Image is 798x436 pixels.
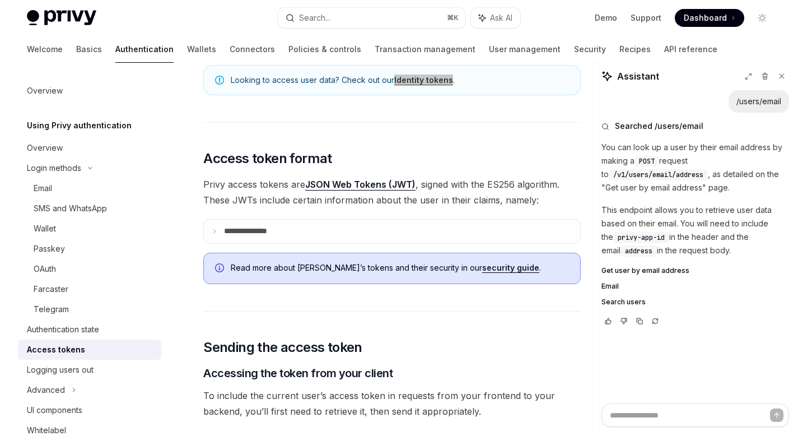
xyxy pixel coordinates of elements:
[27,383,65,397] div: Advanced
[615,120,703,132] span: Searched /users/email
[230,36,275,63] a: Connectors
[18,198,161,219] a: SMS and WhatsApp
[27,10,96,26] img: light logo
[447,13,459,22] span: ⌘ K
[203,388,581,419] span: To include the current user’s access token in requests from your frontend to your backend, you’ll...
[18,138,161,158] a: Overview
[27,343,85,356] div: Access tokens
[203,338,362,356] span: Sending the access token
[617,69,659,83] span: Assistant
[18,81,161,101] a: Overview
[18,259,161,279] a: OAuth
[231,262,569,273] span: Read more about [PERSON_NAME]’s tokens and their security in our .
[34,262,56,276] div: OAuth
[34,282,68,296] div: Farcaster
[18,178,161,198] a: Email
[187,36,216,63] a: Wallets
[34,303,69,316] div: Telegram
[618,233,665,242] span: privy-app-id
[490,12,512,24] span: Ask AI
[639,157,655,166] span: POST
[278,8,465,28] button: Search...⌘K
[18,400,161,420] a: UI components
[601,203,789,257] p: This endpoint allows you to retrieve user data based on their email. You will need to include the...
[203,150,332,168] span: Access token format
[601,120,789,132] button: Searched /users/email
[27,161,81,175] div: Login methods
[27,403,82,417] div: UI components
[18,340,161,360] a: Access tokens
[601,266,789,275] a: Get user by email address
[489,36,561,63] a: User management
[770,409,783,422] button: Send message
[613,170,703,179] span: /v1/users/email/address
[76,36,102,63] a: Basics
[231,75,569,86] span: Looking to access user data? Check out our .
[18,319,161,340] a: Authentication state
[203,177,581,208] span: Privy access tokens are , signed with the ES256 algorithm. These JWTs include certain information...
[299,11,330,25] div: Search...
[27,141,63,155] div: Overview
[631,12,661,24] a: Support
[27,323,99,336] div: Authentication state
[288,36,361,63] a: Policies & controls
[684,12,727,24] span: Dashboard
[601,141,789,194] p: You can look up a user by their email address by making a request to , as detailed on the "Get us...
[18,360,161,380] a: Logging users out
[27,84,63,98] div: Overview
[574,36,606,63] a: Security
[736,96,781,107] div: /users/email
[27,363,94,377] div: Logging users out
[34,242,65,256] div: Passkey
[215,263,226,275] svg: Info
[375,36,475,63] a: Transaction management
[18,299,161,319] a: Telegram
[34,222,56,235] div: Wallet
[675,9,744,27] a: Dashboard
[305,179,416,191] a: JSON Web Tokens (JWT)
[18,239,161,259] a: Passkey
[27,36,63,63] a: Welcome
[394,75,453,85] a: Identity tokens
[471,8,520,28] button: Ask AI
[115,36,174,63] a: Authentication
[34,182,52,195] div: Email
[601,266,689,275] span: Get user by email address
[601,298,789,307] a: Search users
[753,9,771,27] button: Toggle dark mode
[215,76,224,85] svg: Note
[601,282,789,291] a: Email
[482,263,539,273] a: security guide
[18,279,161,299] a: Farcaster
[619,36,651,63] a: Recipes
[601,298,646,307] span: Search users
[27,119,132,132] h5: Using Privy authentication
[595,12,617,24] a: Demo
[664,36,717,63] a: API reference
[34,202,107,215] div: SMS and WhatsApp
[625,247,652,256] span: address
[18,219,161,239] a: Wallet
[601,282,619,291] span: Email
[203,365,393,381] span: Accessing the token from your client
